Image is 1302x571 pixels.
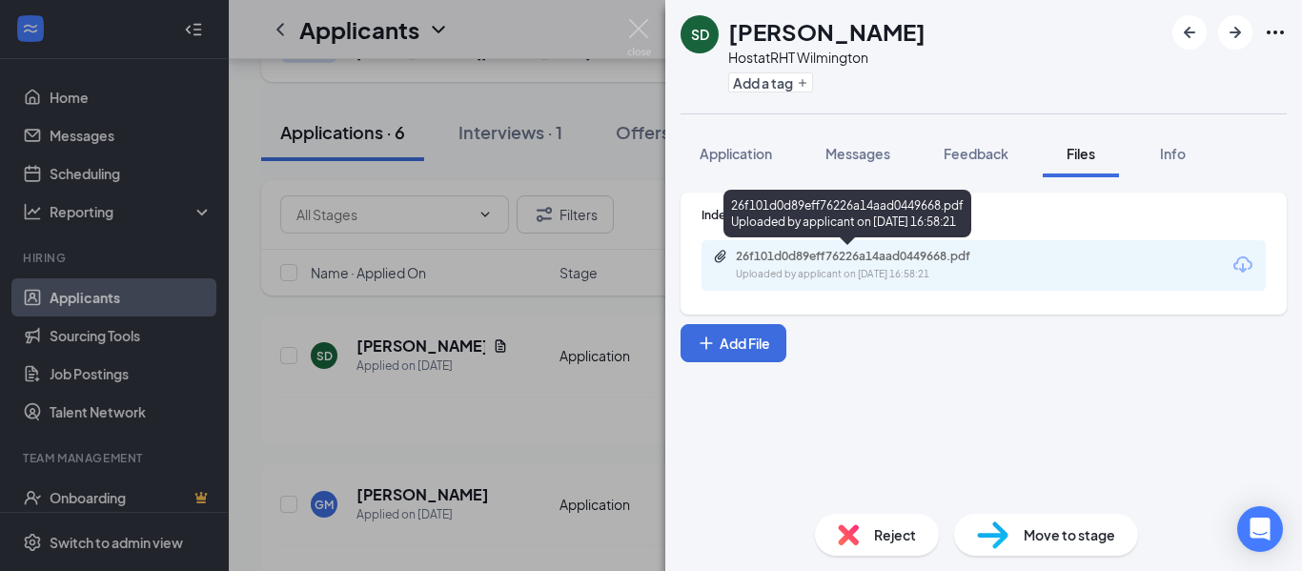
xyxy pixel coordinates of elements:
div: Open Intercom Messenger [1237,506,1283,552]
div: 26f101d0d89eff76226a14aad0449668.pdf Uploaded by applicant on [DATE] 16:58:21 [723,190,971,237]
svg: Paperclip [713,249,728,264]
span: Messages [825,145,890,162]
svg: Plus [797,77,808,89]
span: Info [1160,145,1186,162]
h1: [PERSON_NAME] [728,15,926,48]
button: ArrowLeftNew [1172,15,1207,50]
div: 26f101d0d89eff76226a14aad0449668.pdf [736,249,1003,264]
div: Indeed Resume [702,207,1266,223]
span: Files [1067,145,1095,162]
button: ArrowRight [1218,15,1252,50]
svg: Download [1231,254,1254,276]
div: Uploaded by applicant on [DATE] 16:58:21 [736,267,1022,282]
div: SD [691,25,709,44]
span: Application [700,145,772,162]
span: Move to stage [1024,524,1115,545]
button: Add FilePlus [681,324,786,362]
svg: ArrowRight [1224,21,1247,44]
svg: Ellipses [1264,21,1287,44]
a: Paperclip26f101d0d89eff76226a14aad0449668.pdfUploaded by applicant on [DATE] 16:58:21 [713,249,1022,282]
span: Reject [874,524,916,545]
div: Host at RHT Wilmington [728,48,926,67]
svg: ArrowLeftNew [1178,21,1201,44]
svg: Plus [697,334,716,353]
button: PlusAdd a tag [728,72,813,92]
span: Feedback [944,145,1008,162]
